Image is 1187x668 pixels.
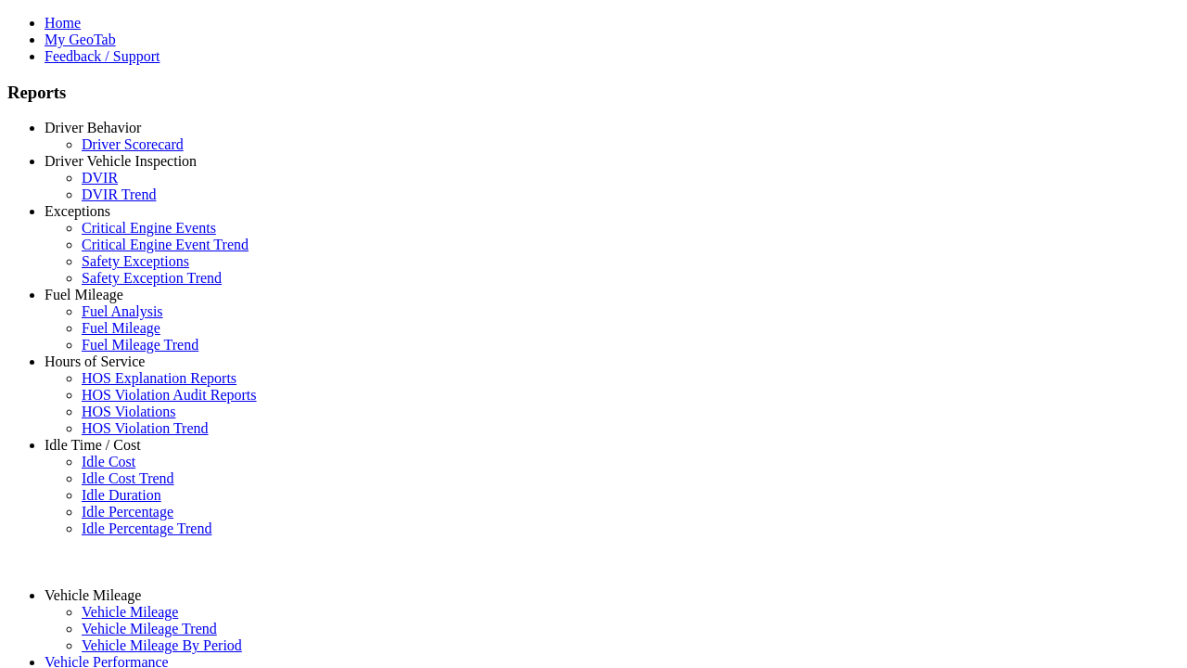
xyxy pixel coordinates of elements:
[45,48,160,64] a: Feedback / Support
[82,470,174,486] a: Idle Cost Trend
[82,637,242,653] a: Vehicle Mileage By Period
[82,420,209,436] a: HOS Violation Trend
[82,404,175,419] a: HOS Violations
[45,203,110,219] a: Exceptions
[82,621,217,636] a: Vehicle Mileage Trend
[82,604,178,620] a: Vehicle Mileage
[82,504,173,520] a: Idle Percentage
[82,487,161,503] a: Idle Duration
[82,454,135,469] a: Idle Cost
[45,437,141,453] a: Idle Time / Cost
[82,387,257,403] a: HOS Violation Audit Reports
[82,370,236,386] a: HOS Explanation Reports
[45,353,145,369] a: Hours of Service
[82,186,156,202] a: DVIR Trend
[82,520,211,536] a: Idle Percentage Trend
[45,153,197,169] a: Driver Vehicle Inspection
[82,337,198,353] a: Fuel Mileage Trend
[45,32,116,47] a: My GeoTab
[82,270,222,286] a: Safety Exception Trend
[7,83,1180,103] h3: Reports
[45,120,141,135] a: Driver Behavior
[82,170,118,186] a: DVIR
[82,253,189,269] a: Safety Exceptions
[45,15,81,31] a: Home
[82,320,160,336] a: Fuel Mileage
[45,287,123,302] a: Fuel Mileage
[82,136,184,152] a: Driver Scorecard
[82,220,216,236] a: Critical Engine Events
[82,237,249,252] a: Critical Engine Event Trend
[82,303,163,319] a: Fuel Analysis
[45,587,141,603] a: Vehicle Mileage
